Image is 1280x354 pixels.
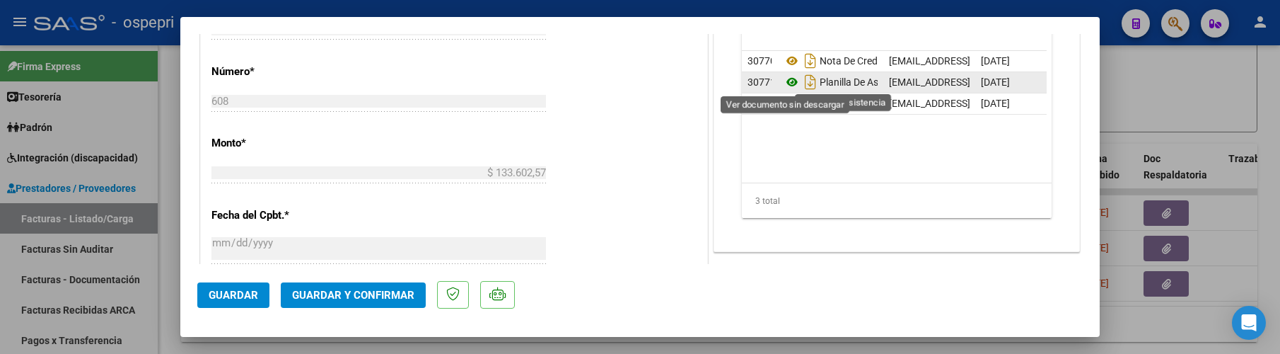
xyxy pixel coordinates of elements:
span: Preliquidacion [783,98,882,109]
i: Descargar documento [801,71,820,93]
span: 30772 [747,98,776,109]
p: Monto [211,135,357,152]
span: Guardar [209,289,258,302]
span: Planilla De Asistencia [783,76,912,88]
span: 30771 [747,76,776,88]
span: [DATE] [981,55,1010,67]
span: [DATE] [981,98,1010,109]
div: 3 total [742,183,1052,219]
span: 30770 [747,55,776,67]
button: Guardar y Confirmar [281,282,426,308]
span: [EMAIL_ADDRESS][DOMAIN_NAME] - [PERSON_NAME] [889,98,1129,109]
span: [DATE] [981,76,1010,88]
i: Descargar documento [801,50,820,72]
button: Guardar [197,282,269,308]
i: Descargar documento [801,92,820,115]
span: [EMAIL_ADDRESS][DOMAIN_NAME] - [PERSON_NAME] [889,55,1129,67]
div: Open Intercom Messenger [1232,306,1266,340]
p: Fecha del Cpbt. [211,207,357,224]
span: Nota De Credito [783,55,889,67]
span: Guardar y Confirmar [292,289,414,302]
p: Número [211,64,357,80]
span: [EMAIL_ADDRESS][DOMAIN_NAME] - [PERSON_NAME] [889,76,1129,88]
